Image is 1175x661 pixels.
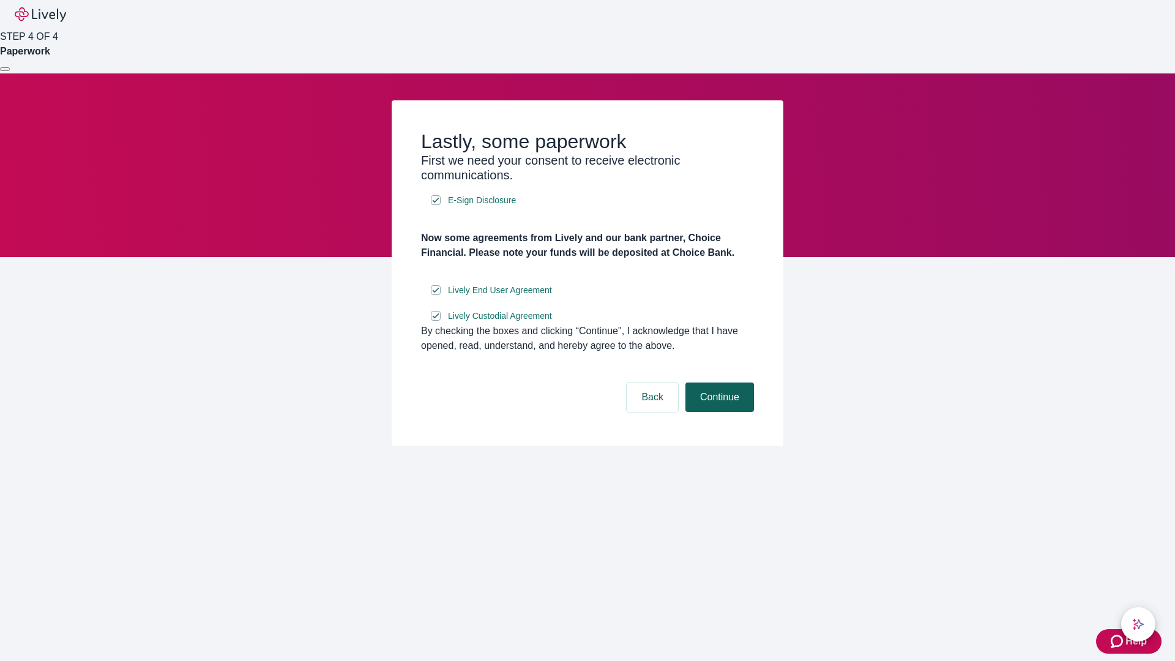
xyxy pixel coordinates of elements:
[421,231,754,260] h4: Now some agreements from Lively and our bank partner, Choice Financial. Please note your funds wi...
[1111,634,1125,649] svg: Zendesk support icon
[446,193,518,208] a: e-sign disclosure document
[421,324,754,353] div: By checking the boxes and clicking “Continue", I acknowledge that I have opened, read, understand...
[15,7,66,22] img: Lively
[1096,629,1162,654] button: Zendesk support iconHelp
[448,310,552,323] span: Lively Custodial Agreement
[1121,607,1155,641] button: chat
[421,130,754,153] h2: Lastly, some paperwork
[448,194,516,207] span: E-Sign Disclosure
[1125,634,1147,649] span: Help
[448,284,552,297] span: Lively End User Agreement
[421,153,754,182] h3: First we need your consent to receive electronic communications.
[685,383,754,412] button: Continue
[446,283,554,298] a: e-sign disclosure document
[1132,618,1144,630] svg: Lively AI Assistant
[446,308,554,324] a: e-sign disclosure document
[627,383,678,412] button: Back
